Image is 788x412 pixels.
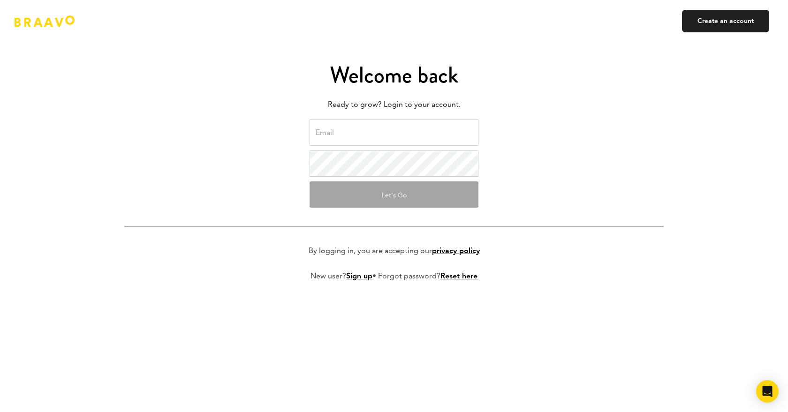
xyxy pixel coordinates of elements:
a: privacy policy [432,247,480,255]
a: Create an account [682,10,769,32]
a: Reset here [440,273,477,280]
button: Let's Go [310,181,478,208]
p: By logging in, you are accepting our [309,246,480,257]
p: Ready to grow? Login to your account. [124,98,664,112]
span: Welcome back [330,59,458,91]
a: Sign up [346,273,372,280]
input: Email [310,120,478,146]
p: New user? • Forgot password? [311,271,477,282]
div: Open Intercom Messenger [756,380,779,403]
